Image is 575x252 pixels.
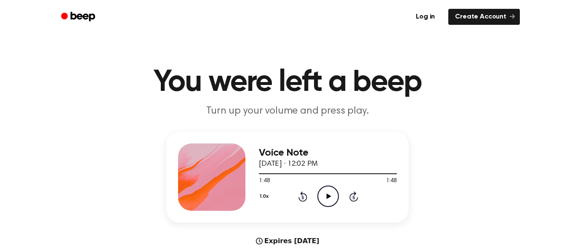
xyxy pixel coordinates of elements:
a: Create Account [448,9,520,25]
div: Expires [DATE] [256,236,319,246]
a: Beep [55,9,103,25]
span: [DATE] · 12:02 PM [259,160,318,168]
span: 1:48 [259,177,270,186]
a: Log in [407,7,443,27]
h3: Voice Note [259,147,397,159]
p: Turn up your volume and press play. [126,104,449,118]
button: 1.0x [259,189,272,204]
span: 1:48 [386,177,397,186]
h1: You were left a beep [72,67,503,98]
